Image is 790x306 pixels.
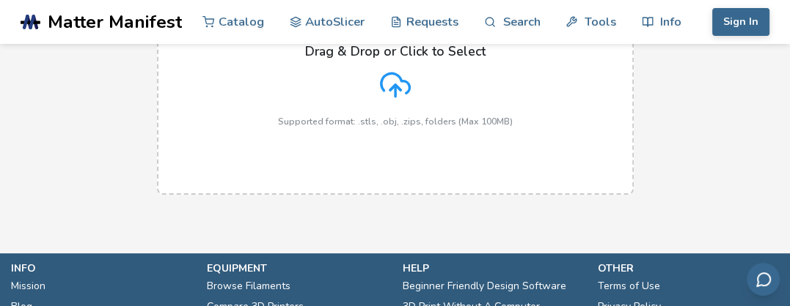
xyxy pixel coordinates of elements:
p: other [598,261,779,276]
a: Mission [11,276,45,296]
a: Terms of Use [598,276,660,296]
button: Send feedback via email [747,263,780,296]
p: Supported format: .stls, .obj, .zips, folders (Max 100MB) [278,116,513,127]
span: Matter Manifest [48,12,182,32]
p: Drag & Drop or Click to Select [305,44,486,59]
p: equipment [207,261,388,276]
a: Beginner Friendly Design Software [403,276,566,296]
p: info [11,261,192,276]
a: Browse Filaments [207,276,290,296]
p: help [403,261,584,276]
